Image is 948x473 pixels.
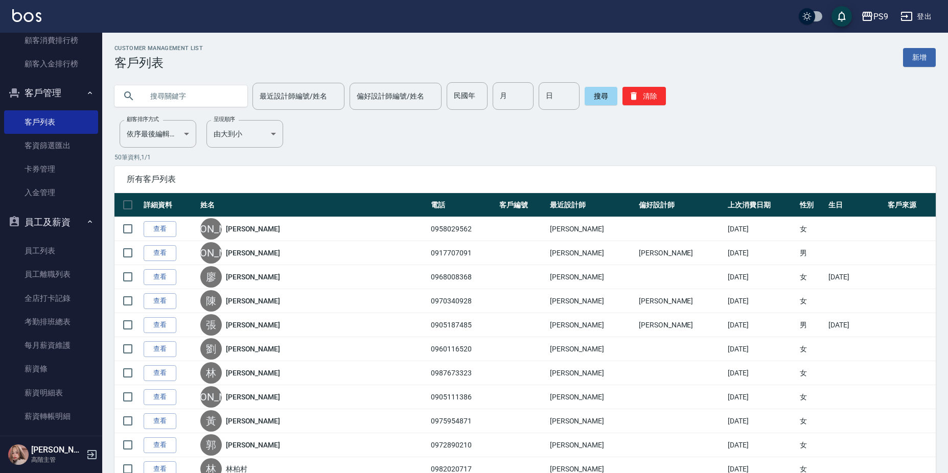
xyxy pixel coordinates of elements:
[12,9,41,22] img: Logo
[4,381,98,405] a: 薪資明細表
[141,193,198,217] th: 詳細資料
[4,209,98,235] button: 員工及薪資
[797,385,826,409] td: 女
[428,313,497,337] td: 0905187485
[797,433,826,457] td: 女
[725,385,797,409] td: [DATE]
[114,153,936,162] p: 50 筆資料, 1 / 1
[428,289,497,313] td: 0970340928
[144,269,176,285] a: 查看
[547,313,636,337] td: [PERSON_NAME]
[114,45,203,52] h2: Customer Management List
[585,87,617,105] button: 搜尋
[4,181,98,204] a: 入金管理
[226,320,280,330] a: [PERSON_NAME]
[144,365,176,381] a: 查看
[31,455,83,464] p: 高階主管
[143,82,239,110] input: 搜尋關鍵字
[903,48,936,67] a: 新增
[200,410,222,432] div: 黃
[4,334,98,357] a: 每月薪資維護
[873,10,888,23] div: PS9
[144,389,176,405] a: 查看
[200,338,222,360] div: 劉
[636,193,725,217] th: 偏好設計師
[428,193,497,217] th: 電話
[885,193,936,217] th: 客戶來源
[4,357,98,381] a: 薪資條
[4,110,98,134] a: 客戶列表
[198,193,428,217] th: 姓名
[226,368,280,378] a: [PERSON_NAME]
[428,409,497,433] td: 0975954871
[214,115,235,123] label: 呈現順序
[144,245,176,261] a: 查看
[725,289,797,313] td: [DATE]
[226,344,280,354] a: [PERSON_NAME]
[725,313,797,337] td: [DATE]
[428,241,497,265] td: 0917707091
[144,293,176,309] a: 查看
[144,413,176,429] a: 查看
[857,6,892,27] button: PS9
[4,310,98,334] a: 考勤排班總表
[31,445,83,455] h5: [PERSON_NAME]
[4,432,98,459] button: 商品管理
[636,313,725,337] td: [PERSON_NAME]
[547,289,636,313] td: [PERSON_NAME]
[547,265,636,289] td: [PERSON_NAME]
[547,433,636,457] td: [PERSON_NAME]
[547,337,636,361] td: [PERSON_NAME]
[226,224,280,234] a: [PERSON_NAME]
[547,241,636,265] td: [PERSON_NAME]
[428,337,497,361] td: 0960116520
[200,362,222,384] div: 林
[428,385,497,409] td: 0905111386
[797,217,826,241] td: 女
[144,341,176,357] a: 查看
[725,265,797,289] td: [DATE]
[725,409,797,433] td: [DATE]
[831,6,852,27] button: save
[4,134,98,157] a: 客資篩選匯出
[4,52,98,76] a: 顧客入金排行榜
[200,386,222,408] div: [PERSON_NAME]
[547,217,636,241] td: [PERSON_NAME]
[200,242,222,264] div: [PERSON_NAME]
[636,289,725,313] td: [PERSON_NAME]
[120,120,196,148] div: 依序最後編輯時間
[127,174,923,184] span: 所有客戶列表
[428,361,497,385] td: 0987673323
[4,405,98,428] a: 薪資轉帳明細
[428,265,497,289] td: 0968008368
[547,193,636,217] th: 最近設計師
[226,416,280,426] a: [PERSON_NAME]
[826,265,885,289] td: [DATE]
[797,337,826,361] td: 女
[725,337,797,361] td: [DATE]
[206,120,283,148] div: 由大到小
[4,157,98,181] a: 卡券管理
[200,314,222,336] div: 張
[725,433,797,457] td: [DATE]
[4,263,98,286] a: 員工離職列表
[4,29,98,52] a: 顧客消費排行榜
[797,241,826,265] td: 男
[797,313,826,337] td: 男
[797,193,826,217] th: 性別
[144,437,176,453] a: 查看
[200,290,222,312] div: 陳
[114,56,203,70] h3: 客戶列表
[547,361,636,385] td: [PERSON_NAME]
[4,239,98,263] a: 員工列表
[8,444,29,465] img: Person
[226,440,280,450] a: [PERSON_NAME]
[144,317,176,333] a: 查看
[226,392,280,402] a: [PERSON_NAME]
[725,217,797,241] td: [DATE]
[428,217,497,241] td: 0958029562
[226,248,280,258] a: [PERSON_NAME]
[200,266,222,288] div: 廖
[725,193,797,217] th: 上次消費日期
[622,87,666,105] button: 清除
